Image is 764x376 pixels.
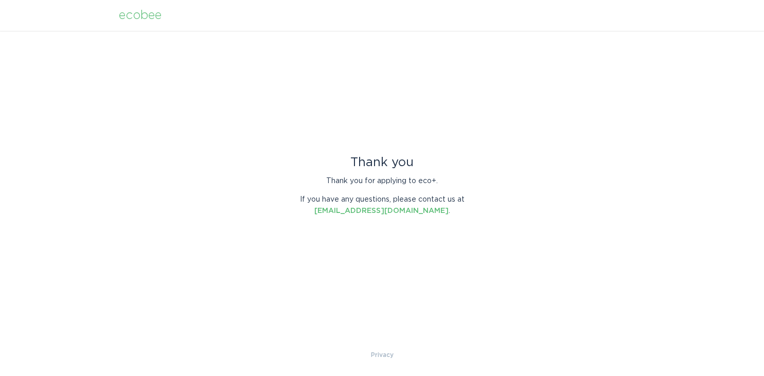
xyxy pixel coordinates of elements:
[292,194,472,217] p: If you have any questions, please contact us at .
[371,349,394,361] a: Privacy Policy & Terms of Use
[292,157,472,168] div: Thank you
[292,175,472,187] p: Thank you for applying to eco+.
[314,207,449,214] a: [EMAIL_ADDRESS][DOMAIN_NAME]
[119,10,162,21] div: ecobee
